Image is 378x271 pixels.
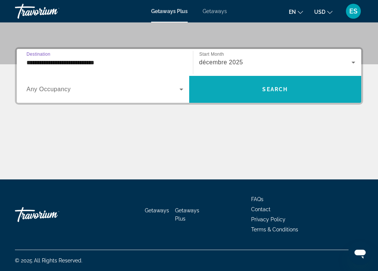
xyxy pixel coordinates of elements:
[289,6,303,17] button: Change language
[15,258,82,264] span: © 2025 All Rights Reserved.
[251,206,271,212] a: Contact
[15,203,90,226] a: Travorium
[26,52,50,56] span: Destination
[199,52,224,57] span: Start Month
[289,9,296,15] span: en
[251,196,263,202] a: FAQs
[199,59,243,65] span: décembre 2025
[251,227,298,232] a: Terms & Conditions
[151,8,188,14] a: Getaways Plus
[189,76,362,103] button: Search
[314,9,325,15] span: USD
[17,49,361,103] div: Search widget
[203,8,227,14] a: Getaways
[145,207,169,213] a: Getaways
[175,207,199,222] a: Getaways Plus
[344,3,363,19] button: User Menu
[26,86,71,92] span: Any Occupancy
[262,86,288,92] span: Search
[15,1,90,21] a: Travorium
[314,6,332,17] button: Change currency
[348,241,372,265] iframe: Bouton de lancement de la fenêtre de messagerie
[349,7,357,15] span: ES
[251,216,285,222] a: Privacy Policy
